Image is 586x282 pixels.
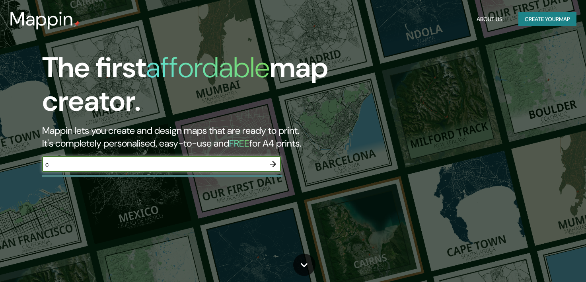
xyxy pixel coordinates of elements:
[146,49,270,86] h1: affordable
[74,21,80,27] img: mappin-pin
[229,137,249,149] h5: FREE
[42,124,335,150] h2: Mappin lets you create and design maps that are ready to print. It's completely personalised, eas...
[518,12,576,27] button: Create yourmap
[515,251,577,273] iframe: Help widget launcher
[10,8,74,30] h3: Mappin
[42,160,265,169] input: Choose your favourite place
[473,12,506,27] button: About Us
[42,51,335,124] h1: The first map creator.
